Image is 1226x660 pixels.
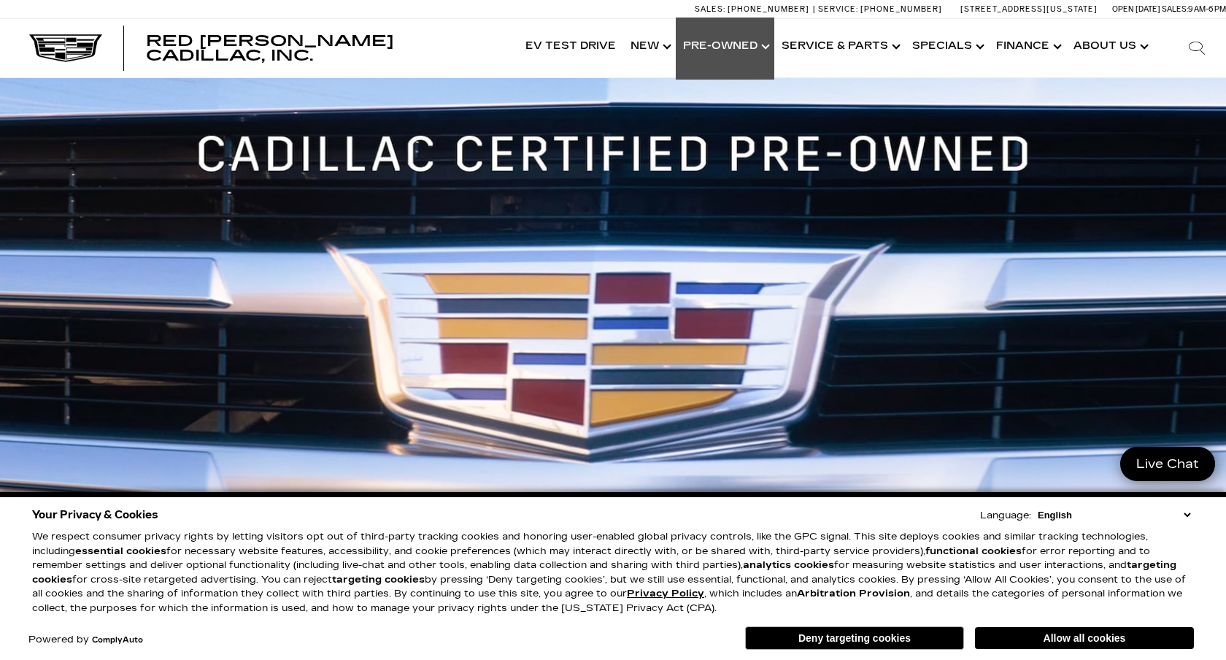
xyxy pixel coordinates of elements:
[32,530,1194,615] p: We respect consumer privacy rights by letting visitors opt out of third-party tracking cookies an...
[146,34,504,63] a: Red [PERSON_NAME] Cadillac, Inc.
[743,559,834,571] strong: analytics cookies
[676,18,774,76] a: Pre-Owned
[29,34,102,62] img: Cadillac Dark Logo with Cadillac White Text
[975,627,1194,649] button: Allow all cookies
[818,4,858,14] span: Service:
[32,559,1176,586] strong: targeting cookies
[980,511,1031,521] div: Language:
[332,574,425,586] strong: targeting cookies
[92,636,143,645] a: ComplyAuto
[32,504,158,525] span: Your Privacy & Cookies
[695,4,725,14] span: Sales:
[623,18,676,76] a: New
[1034,508,1194,522] select: Language Select
[1120,447,1215,481] a: Live Chat
[774,18,905,76] a: Service & Parts
[925,545,1022,557] strong: functional cookies
[797,588,910,599] strong: Arbitration Provision
[1066,18,1153,76] a: About Us
[989,18,1066,76] a: Finance
[627,588,704,599] a: Privacy Policy
[146,32,394,64] span: Red [PERSON_NAME] Cadillac, Inc.
[960,4,1098,14] a: [STREET_ADDRESS][US_STATE]
[1188,4,1226,14] span: 9 AM-6 PM
[695,5,813,13] a: Sales: [PHONE_NUMBER]
[1112,4,1160,14] span: Open [DATE]
[905,18,989,76] a: Specials
[28,635,143,645] div: Powered by
[1129,456,1206,472] span: Live Chat
[860,4,942,14] span: [PHONE_NUMBER]
[813,5,946,13] a: Service: [PHONE_NUMBER]
[728,4,809,14] span: [PHONE_NUMBER]
[745,626,964,650] button: Deny targeting cookies
[1162,4,1188,14] span: Sales:
[75,545,166,557] strong: essential cookies
[518,18,623,76] a: EV Test Drive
